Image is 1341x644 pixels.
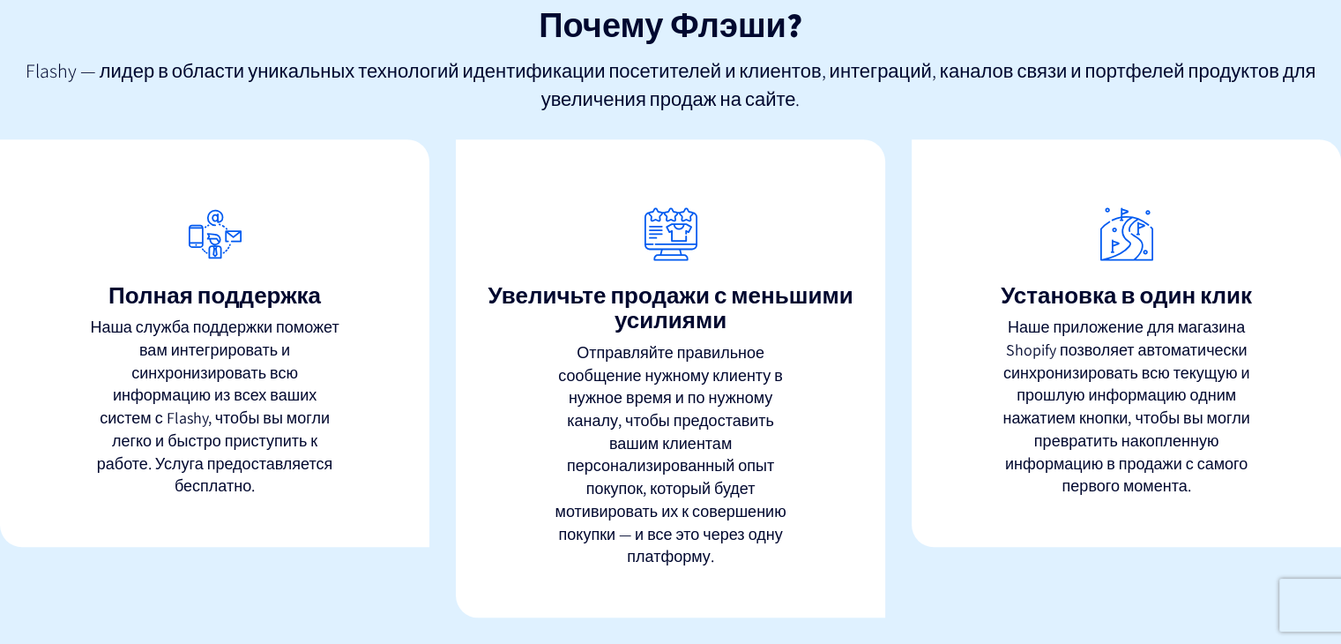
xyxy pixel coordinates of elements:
[555,342,786,566] font: Отправляйте правильное сообщение нужному клиенту в нужное время и по нужному каналу, чтобы предос...
[488,280,853,335] font: Увеличьте продажи с меньшими усилиями
[26,58,1316,110] font: Flashy — лидер в области уникальных технологий идентификации посетителей и клиентов, интеграций, ...
[108,280,321,310] font: Полная поддержка
[90,317,339,496] font: Наша служба поддержки поможет вам интегрировать и синхронизировать всю информацию из всех ваших с...
[1001,280,1252,310] font: Установка в один клик
[539,3,802,47] font: Почему Флэши?
[1002,317,1249,496] font: Наше приложение для магазина Shopify позволяет автоматически синхронизировать всю текущую и прошл...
